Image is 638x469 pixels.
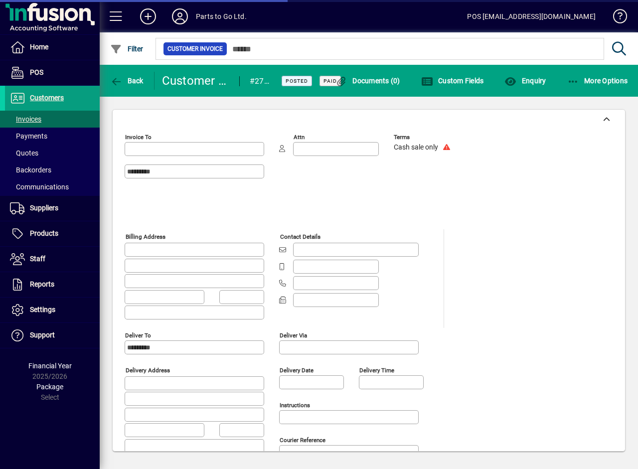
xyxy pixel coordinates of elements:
button: Custom Fields [419,72,486,90]
span: Enquiry [504,77,546,85]
button: Profile [164,7,196,25]
div: Customer Invoice [162,73,229,89]
span: Support [30,331,55,339]
span: More Options [567,77,628,85]
a: Suppliers [5,196,100,221]
a: Backorders [5,161,100,178]
span: Suppliers [30,204,58,212]
mat-label: Invoice To [125,134,152,141]
span: POS [30,68,43,76]
a: Reports [5,272,100,297]
span: Communications [10,183,69,191]
a: Quotes [5,145,100,161]
span: Documents (0) [335,77,400,85]
span: Terms [394,134,454,141]
app-page-header-button: Back [100,72,155,90]
span: Quotes [10,149,38,157]
a: Settings [5,298,100,322]
a: Communications [5,178,100,195]
span: Invoices [10,115,41,123]
div: POS [EMAIL_ADDRESS][DOMAIN_NAME] [467,8,596,24]
a: POS [5,60,100,85]
span: Settings [30,306,55,313]
button: Add [132,7,164,25]
span: Posted [286,78,308,84]
mat-label: Attn [294,134,305,141]
a: Products [5,221,100,246]
span: Package [36,383,63,391]
a: Support [5,323,100,348]
button: Enquiry [502,72,548,90]
span: Back [110,77,144,85]
span: Customer Invoice [167,44,223,54]
span: Cash sale only [394,144,438,152]
span: Paid [323,78,337,84]
span: Staff [30,255,45,263]
a: Invoices [5,111,100,128]
a: Home [5,35,100,60]
a: Knowledge Base [606,2,626,34]
div: Parts to Go Ltd. [196,8,247,24]
mat-label: Instructions [280,401,310,408]
button: Back [108,72,146,90]
span: Payments [10,132,47,140]
mat-label: Delivery time [359,366,394,373]
span: Backorders [10,166,51,174]
span: Filter [110,45,144,53]
span: Home [30,43,48,51]
mat-label: Courier Reference [280,436,325,443]
mat-label: Deliver To [125,331,151,338]
span: Products [30,229,58,237]
a: Payments [5,128,100,145]
a: Staff [5,247,100,272]
div: #275812 [250,73,269,89]
button: Filter [108,40,146,58]
span: Financial Year [28,362,72,370]
span: Customers [30,94,64,102]
button: More Options [565,72,631,90]
span: Custom Fields [421,77,484,85]
mat-label: Deliver via [280,331,307,338]
mat-label: Delivery date [280,366,314,373]
span: Reports [30,280,54,288]
button: Documents (0) [333,72,403,90]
